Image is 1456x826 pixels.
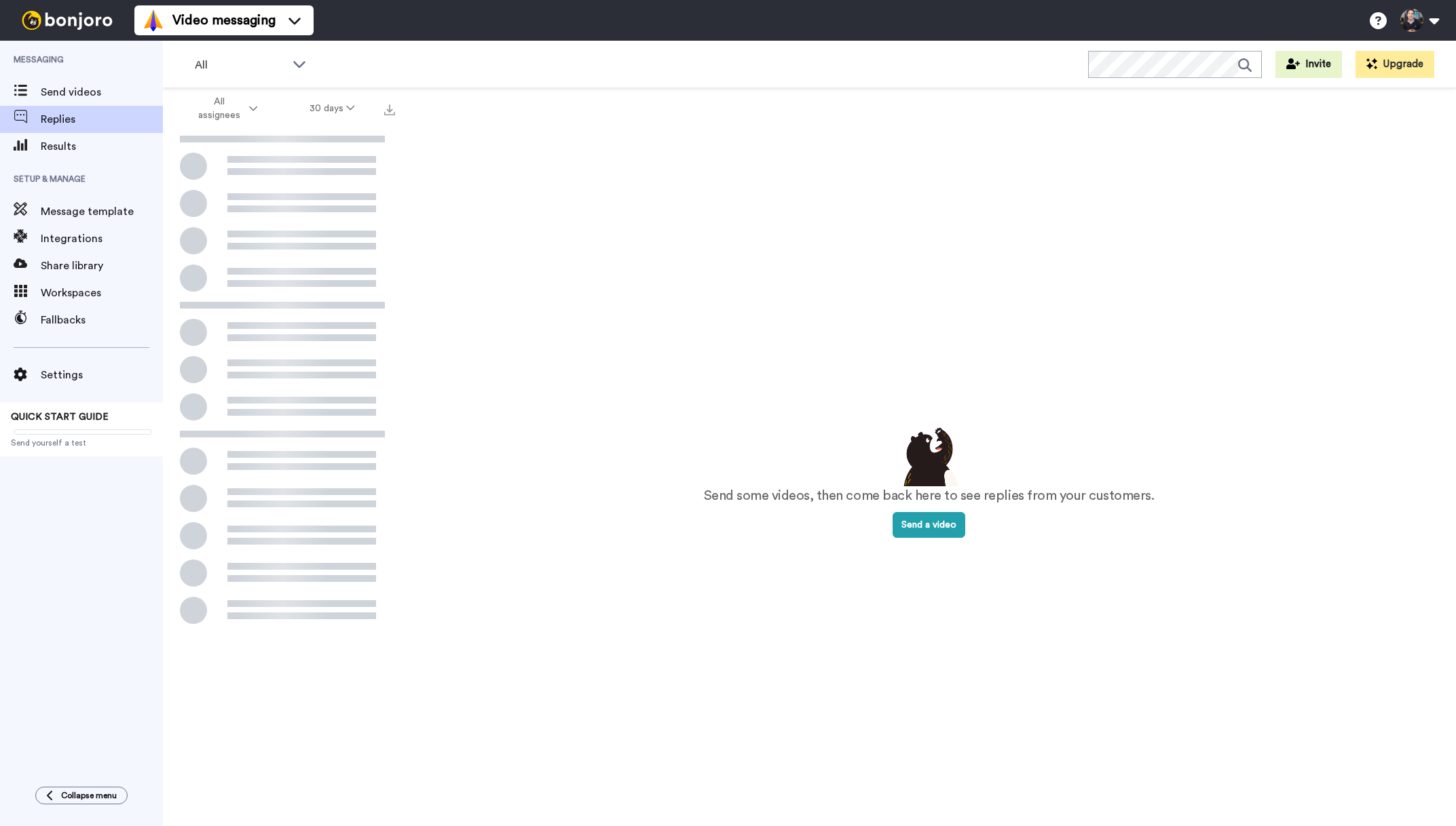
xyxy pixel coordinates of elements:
button: Collapse menu [35,787,128,804]
span: Settings [41,367,163,383]
button: Invite [1275,51,1342,78]
img: results-emptystates.png [895,424,963,486]
span: Results [41,138,163,155]
span: Share library [41,258,163,274]
button: Send a video [893,512,965,538]
img: export.svg [384,104,395,115]
span: Replies [41,111,163,127]
button: 30 days [284,96,381,121]
span: Send videos [41,84,163,100]
span: Collapse menu [61,790,117,801]
span: Message template [41,203,163,220]
a: Send a video [893,520,965,530]
span: QUICK START GUIDE [11,412,109,422]
p: Send some videos, then come back here to see replies from your customers. [704,486,1155,506]
span: All [195,57,286,73]
img: bj-logo-header-white.svg [16,11,118,30]
span: Send yourself a test [11,437,152,448]
span: Integrations [41,231,163,247]
span: All assignees [191,95,246,122]
img: vm-color.svg [143,9,164,31]
span: Workspaces [41,285,163,301]
button: Upgrade [1356,51,1434,78]
button: All assignees [166,90,284,127]
span: Fallbacks [41,312,163,328]
button: Export all results that match these filters now. [380,98,399,119]
span: Video messaging [172,11,276,30]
